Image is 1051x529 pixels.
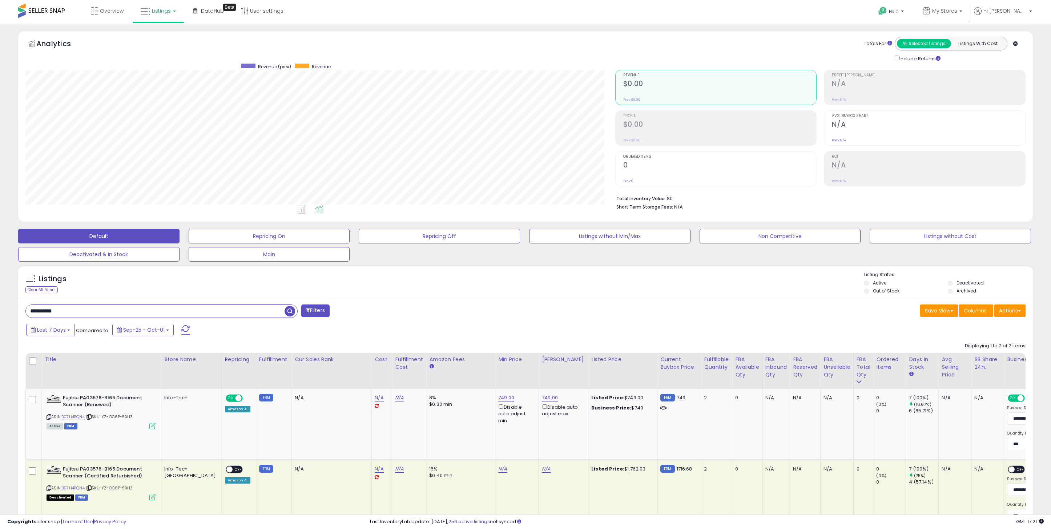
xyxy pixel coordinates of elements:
button: All Selected Listings [897,39,951,48]
small: Prev: N/A [832,179,846,183]
div: Amazon AI [225,477,250,484]
div: Include Returns [889,54,949,62]
a: N/A [375,465,383,473]
button: Listings without Min/Max [529,229,690,243]
b: Short Term Storage Fees: [616,204,673,210]
div: 0 [735,395,756,401]
div: FBA Available Qty [735,356,759,379]
h5: Listings [39,274,67,284]
div: Disable auto adjust min [498,403,533,424]
span: 2025-10-10 17:21 GMT [1016,518,1044,525]
a: N/A [395,465,404,473]
button: Deactivated & In Stock [18,247,180,262]
h5: Analytics [36,39,85,51]
span: Sep-25 - Oct-01 [123,326,165,334]
i: Get Help [878,7,887,16]
h2: N/A [832,120,1025,130]
li: $0 [616,194,1020,202]
div: FBA Reserved Qty [793,356,817,379]
a: B07H411QN4 [61,485,85,491]
div: $749 [591,405,652,411]
div: Listed Price [591,356,654,363]
span: OFF [241,395,253,401]
small: Prev: $0.00 [623,138,640,142]
a: Terms of Use [62,518,93,525]
span: Hi [PERSON_NAME] [983,7,1027,15]
div: Cost [375,356,389,363]
div: 0 [857,395,868,401]
span: OFF [233,467,244,473]
div: N/A [942,395,966,401]
small: (75%) [914,473,926,478]
div: Avg Selling Price [942,356,968,379]
span: Help [889,8,899,15]
div: 0 [876,395,906,401]
span: ON [1009,395,1018,401]
span: Revenue (prev) [258,64,291,70]
div: BB Share 24h. [974,356,1001,371]
b: Fujitsu PA03576-B165 Document Scanner (Certified Refurbished) [63,466,151,481]
button: Listings With Cost [951,39,1005,48]
h2: 0 [623,161,817,171]
small: Prev: N/A [832,97,846,102]
span: Revenue [312,64,331,70]
span: Ordered Items [623,155,817,159]
b: Total Inventory Value: [616,195,666,202]
div: $0.30 min [429,401,490,408]
div: Disable auto adjust max [542,403,583,417]
small: FBM [660,394,675,401]
button: Last 7 Days [26,324,75,336]
div: FBA Total Qty [857,356,870,379]
button: Default [18,229,180,243]
div: N/A [295,395,366,401]
div: 0 [876,479,906,485]
span: Compared to: [76,327,109,334]
div: ASIN: [47,395,156,428]
small: Prev: 0 [623,179,633,183]
small: Amazon Fees. [429,363,434,370]
div: 2 [704,466,726,472]
small: FBM [660,465,675,473]
span: ON [226,395,235,401]
div: N/A [942,466,966,472]
button: Repricing Off [359,229,520,243]
div: Info-Tech [GEOGRAPHIC_DATA] [164,466,216,479]
div: N/A [765,466,785,472]
div: N/A [974,466,998,472]
div: 15% [429,466,490,472]
small: Prev: $0.00 [623,97,640,102]
label: Out of Stock [873,288,899,294]
div: Info-Tech [164,395,216,401]
img: 41-IWRRccfL._SL40_.jpg [47,466,61,474]
p: Listing States: [864,271,1033,278]
button: Actions [994,304,1026,317]
a: N/A [395,394,404,401]
small: (16.67%) [914,401,931,407]
button: Repricing On [189,229,350,243]
h2: $0.00 [623,120,817,130]
a: N/A [542,465,551,473]
a: Hi [PERSON_NAME] [974,7,1032,24]
button: Listings without Cost [870,229,1031,243]
b: Listed Price: [591,465,624,472]
a: B07H411QN4 [61,414,85,420]
span: | SKU: YZ-OC6P-5XHZ [86,414,133,420]
img: 41-IWRRccfL._SL40_.jpg [47,395,61,403]
div: N/A [824,466,848,472]
div: Cur Sales Rank [295,356,369,363]
span: Last 7 Days [37,326,66,334]
div: Current Buybox Price [660,356,698,371]
div: Fulfillable Quantity [704,356,729,371]
button: Main [189,247,350,262]
div: Repricing [225,356,253,363]
div: Store Name [164,356,219,363]
div: Displaying 1 to 2 of 2 items [965,343,1026,350]
h2: N/A [832,80,1025,89]
span: ROI [832,155,1025,159]
a: Privacy Policy [94,518,126,525]
div: 7 (100%) [909,395,938,401]
div: Totals For [864,40,892,47]
small: Days In Stock. [909,371,913,377]
div: 8% [429,395,490,401]
span: Revenue [623,73,817,77]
